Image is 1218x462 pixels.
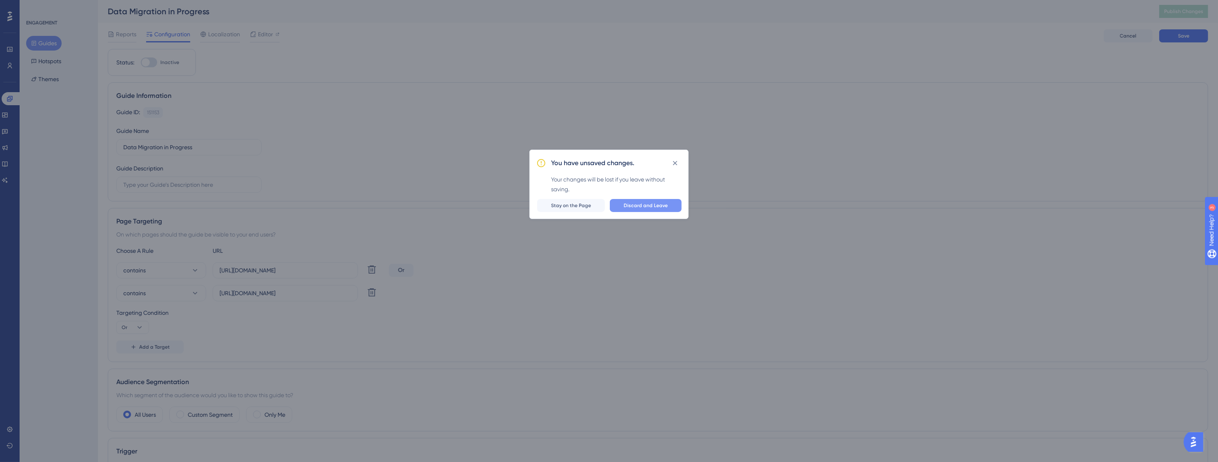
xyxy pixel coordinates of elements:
[1184,430,1208,454] iframe: UserGuiding AI Assistant Launcher
[57,4,59,11] div: 3
[551,202,591,209] span: Stay on the Page
[19,2,51,12] span: Need Help?
[551,158,634,168] h2: You have unsaved changes.
[551,175,682,194] div: Your changes will be lost if you leave without saving.
[624,202,668,209] span: Discard and Leave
